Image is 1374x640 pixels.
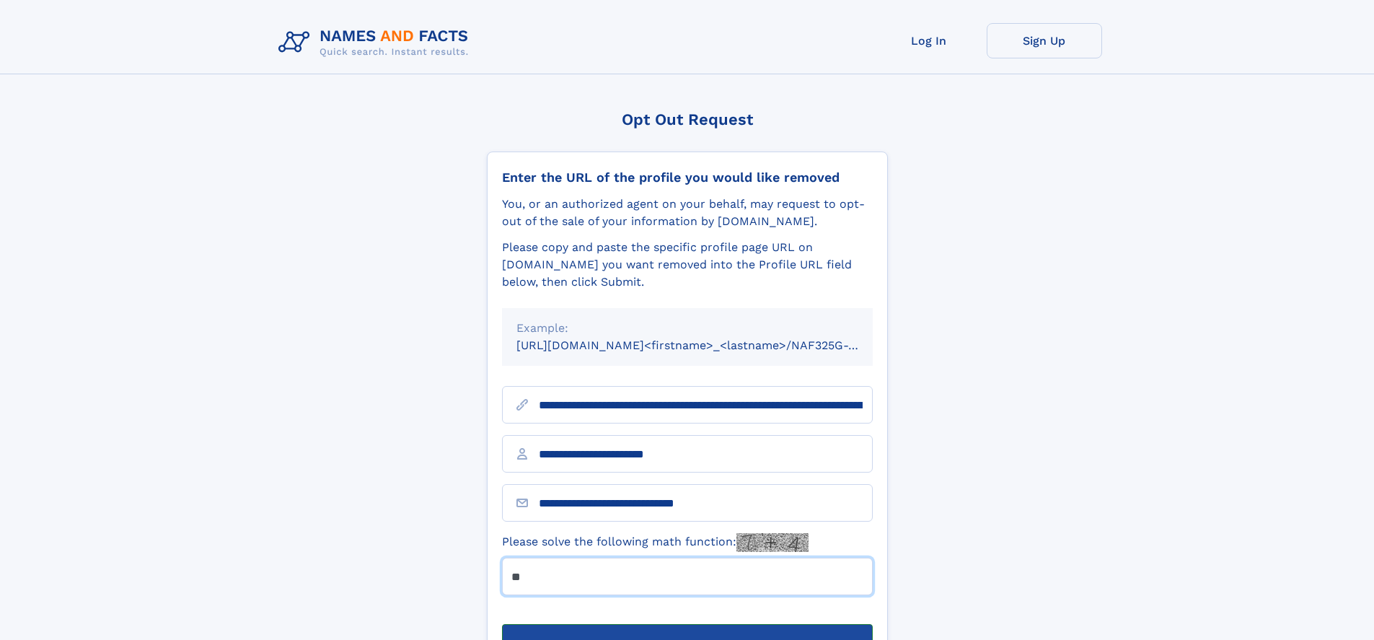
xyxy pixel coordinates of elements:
a: Sign Up [987,23,1102,58]
div: Opt Out Request [487,110,888,128]
div: Please copy and paste the specific profile page URL on [DOMAIN_NAME] you want removed into the Pr... [502,239,873,291]
div: You, or an authorized agent on your behalf, may request to opt-out of the sale of your informatio... [502,196,873,230]
small: [URL][DOMAIN_NAME]<firstname>_<lastname>/NAF325G-xxxxxxxx [516,338,900,352]
div: Example: [516,320,858,337]
div: Enter the URL of the profile you would like removed [502,170,873,185]
a: Log In [871,23,987,58]
img: Logo Names and Facts [273,23,480,62]
label: Please solve the following math function: [502,533,809,552]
